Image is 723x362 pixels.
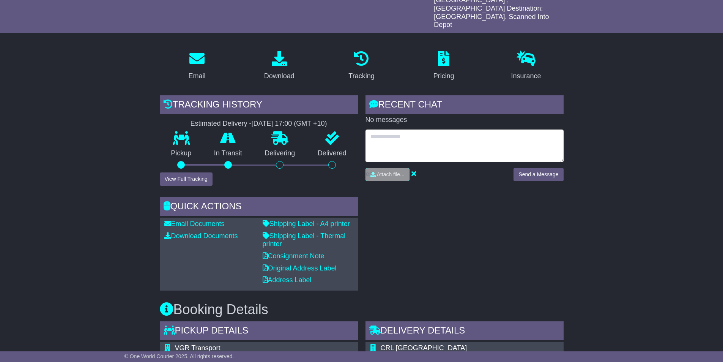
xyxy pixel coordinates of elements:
[263,232,346,248] a: Shipping Label - Thermal printer
[203,149,254,158] p: In Transit
[263,276,312,284] a: Address Label
[259,48,299,84] a: Download
[381,344,467,352] span: CRL [GEOGRAPHIC_DATA]
[252,120,327,128] div: [DATE] 17:00 (GMT +10)
[160,321,358,342] div: Pickup Details
[160,120,358,128] div: Estimated Delivery -
[164,220,225,228] a: Email Documents
[160,172,213,186] button: View Full Tracking
[511,71,541,81] div: Insurance
[428,48,459,84] a: Pricing
[306,149,358,158] p: Delivered
[365,116,564,124] p: No messages
[175,344,221,352] span: VGR Transport
[365,95,564,116] div: RECENT CHAT
[264,71,295,81] div: Download
[160,95,358,116] div: Tracking history
[343,48,379,84] a: Tracking
[263,252,324,260] a: Consignment Note
[164,232,238,240] a: Download Documents
[160,149,203,158] p: Pickup
[160,302,564,317] h3: Booking Details
[188,71,205,81] div: Email
[160,197,358,218] div: Quick Actions
[124,353,234,359] span: © One World Courier 2025. All rights reserved.
[514,168,563,181] button: Send a Message
[365,321,564,342] div: Delivery Details
[263,264,337,272] a: Original Address Label
[183,48,210,84] a: Email
[348,71,374,81] div: Tracking
[254,149,307,158] p: Delivering
[263,220,350,228] a: Shipping Label - A4 printer
[433,71,454,81] div: Pricing
[506,48,546,84] a: Insurance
